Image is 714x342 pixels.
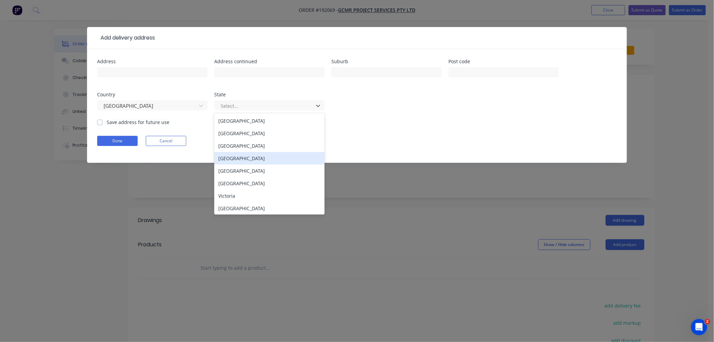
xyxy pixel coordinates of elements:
[214,59,325,64] div: Address continued
[97,59,208,64] div: Address
[214,92,325,97] div: State
[214,115,325,127] div: [GEOGRAPHIC_DATA]
[705,319,710,324] span: 2
[214,165,325,177] div: [GEOGRAPHIC_DATA]
[214,190,325,202] div: Victoria
[97,34,155,42] div: Add delivery address
[691,319,707,335] iframe: Intercom live chat
[331,59,442,64] div: Suburb
[107,119,169,126] label: Save address for future use
[97,136,138,146] button: Done
[146,136,186,146] button: Cancel
[214,152,325,165] div: [GEOGRAPHIC_DATA]
[214,202,325,215] div: [GEOGRAPHIC_DATA]
[448,59,559,64] div: Post code
[97,92,208,97] div: Country
[214,177,325,190] div: [GEOGRAPHIC_DATA]
[214,140,325,152] div: [GEOGRAPHIC_DATA]
[214,127,325,140] div: [GEOGRAPHIC_DATA]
